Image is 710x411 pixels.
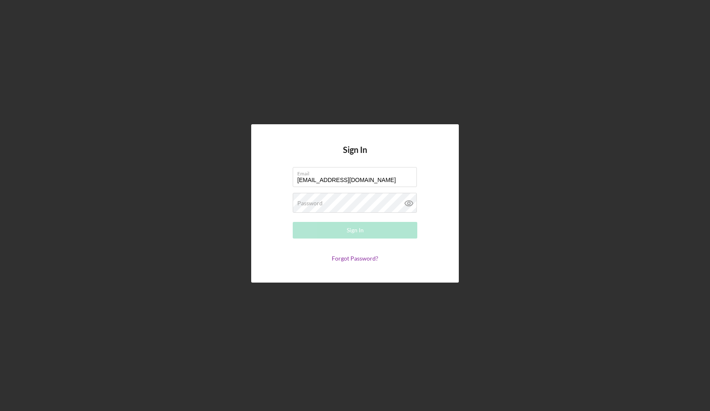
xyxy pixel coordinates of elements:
label: Email [297,167,417,177]
div: Sign In [347,222,364,239]
h4: Sign In [343,145,367,167]
label: Password [297,200,323,207]
button: Sign In [293,222,417,239]
a: Forgot Password? [332,255,378,262]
